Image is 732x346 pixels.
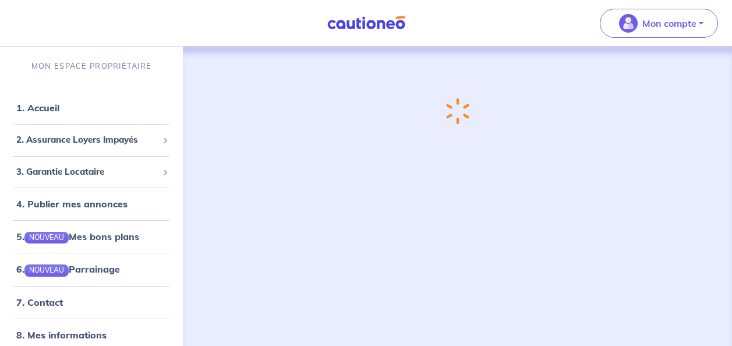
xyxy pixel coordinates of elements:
a: 5.NOUVEAUMes bons plans [16,231,139,242]
div: 2. Assurance Loyers Impayés [5,129,178,151]
a: 1. Accueil [16,102,59,114]
p: Mon compte [642,16,696,30]
span: 2. Assurance Loyers Impayés [16,133,158,147]
a: 8. Mes informations [16,329,107,341]
div: 4. Publier mes annonces [5,192,178,216]
div: 3. Garantie Locataire [5,161,178,183]
div: 1. Accueil [5,96,178,119]
button: illu_account_valid_menu.svgMon compte [600,9,718,38]
a: 4. Publier mes annonces [16,198,128,210]
a: 7. Contact [16,296,63,308]
img: loading-spinner [444,97,470,126]
img: illu_account_valid_menu.svg [619,14,638,33]
div: 7. Contact [5,291,178,314]
span: 3. Garantie Locataire [16,165,158,179]
img: Cautioneo [323,16,410,30]
div: 6.NOUVEAUParrainage [5,257,178,281]
a: 6.NOUVEAUParrainage [16,263,120,275]
p: MON ESPACE PROPRIÉTAIRE [31,61,151,72]
div: 5.NOUVEAUMes bons plans [5,225,178,248]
